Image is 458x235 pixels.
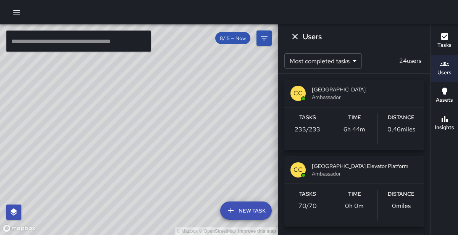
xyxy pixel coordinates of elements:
[431,82,458,110] button: Assets
[387,125,415,134] p: 0.46 miles
[348,114,361,122] h6: Time
[215,35,250,42] span: 8/15 — Now
[312,162,418,170] span: [GEOGRAPHIC_DATA] Elevator Platform
[388,190,414,198] h6: Distance
[299,190,316,198] h6: Tasks
[343,125,365,134] p: 6h 44m
[345,201,364,211] p: 0h 0m
[303,30,322,43] h6: Users
[220,201,272,220] button: New Task
[437,41,452,50] h6: Tasks
[431,27,458,55] button: Tasks
[256,30,272,46] button: Filters
[396,56,424,66] p: 24 users
[299,114,316,122] h6: Tasks
[348,190,361,198] h6: Time
[437,69,452,77] h6: Users
[298,201,317,211] p: 70 / 70
[287,29,303,44] button: Dismiss
[435,123,454,132] h6: Insights
[431,110,458,137] button: Insights
[295,125,320,134] p: 233 / 233
[294,89,303,98] p: CC
[392,201,411,211] p: 0 miles
[312,170,418,177] span: Ambassador
[284,156,424,227] button: CC[GEOGRAPHIC_DATA] Elevator PlatformAmbassadorTasks70/70Time0h 0mDistance0miles
[388,114,414,122] h6: Distance
[294,165,303,174] p: CC
[436,96,453,104] h6: Assets
[312,93,418,101] span: Ambassador
[431,55,458,82] button: Users
[284,53,362,69] div: Most completed tasks
[284,80,424,150] button: CC[GEOGRAPHIC_DATA]AmbassadorTasks233/233Time6h 44mDistance0.46miles
[312,86,418,93] span: [GEOGRAPHIC_DATA]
